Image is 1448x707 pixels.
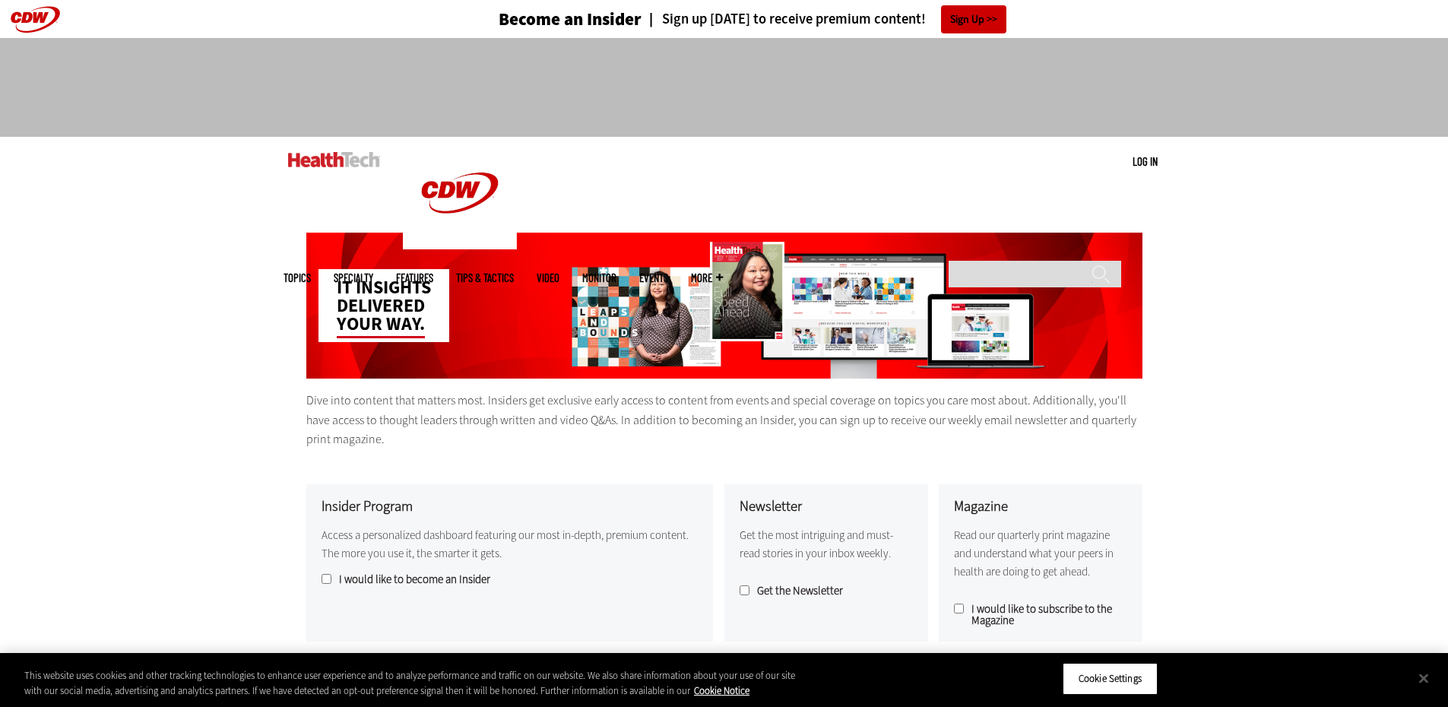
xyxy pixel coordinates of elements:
p: Get the most intriguing and must-read stories in your inbox weekly. [740,526,913,563]
p: Read our quarterly print magazine and understand what your peers in health are doing to get ahead. [954,526,1127,581]
a: Events [639,272,668,284]
h3: Insider Program [322,499,698,514]
a: More information about your privacy [694,684,749,697]
button: Close [1407,661,1440,695]
a: CDW [403,237,517,253]
img: Home [403,137,517,249]
span: Specialty [334,272,373,284]
a: Features [396,272,433,284]
label: Get the Newsletter [740,585,913,597]
label: I would like to subscribe to the Magazine [954,604,1127,626]
div: User menu [1133,154,1158,170]
img: Home [288,152,380,167]
div: IT insights delivered [318,269,449,342]
span: your way. [337,312,425,338]
p: Dive into content that matters most. Insiders get exclusive early access to content from events a... [306,391,1142,449]
p: Access a personalized dashboard featuring our most in-depth, premium content. The more you use it... [322,526,698,563]
a: Sign Up [941,5,1006,33]
a: Sign up [DATE] to receive premium content! [642,12,926,27]
h3: Become an Insider [499,11,642,28]
h3: Newsletter [740,499,913,514]
a: Video [537,272,559,284]
span: More [691,272,723,284]
a: MonITor [582,272,616,284]
a: Tips & Tactics [456,272,514,284]
span: Topics [284,272,311,284]
button: Cookie Settings [1063,663,1158,695]
a: Log in [1133,154,1158,168]
div: This website uses cookies and other tracking technologies to enhance user experience and to analy... [24,668,797,698]
a: Become an Insider [442,11,642,28]
label: I would like to become an Insider [322,574,698,585]
h3: Magazine [954,499,1127,514]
